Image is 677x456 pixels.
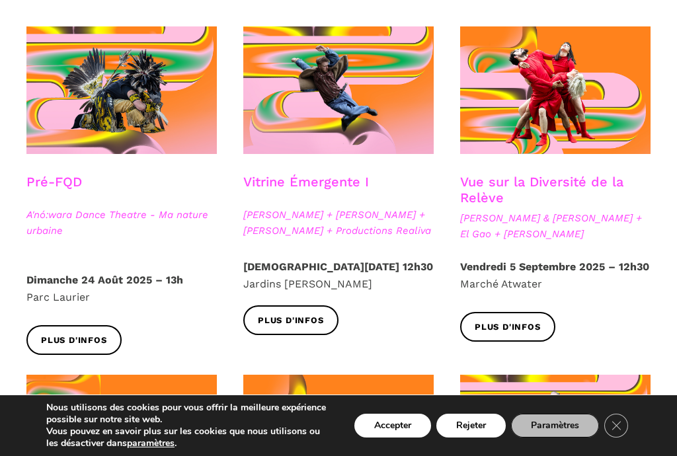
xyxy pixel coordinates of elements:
[460,258,651,292] p: Marché Atwater
[460,260,649,273] strong: Vendredi 5 Septembre 2025 – 12h30
[436,414,506,437] button: Rejeter
[26,325,122,355] a: Plus d'infos
[460,174,651,207] h3: Vue sur la Diversité de la Relève
[460,312,555,342] a: Plus d'infos
[604,414,628,437] button: Close GDPR Cookie Banner
[243,174,369,207] h3: Vitrine Émergente I
[127,437,175,449] button: paramètres
[243,260,433,273] strong: [DEMOGRAPHIC_DATA][DATE] 12h30
[511,414,599,437] button: Paramètres
[475,321,541,334] span: Plus d'infos
[26,174,82,207] h3: Pré-FQD
[243,258,434,292] p: Jardins [PERSON_NAME]
[46,402,331,426] p: Nous utilisons des cookies pour vous offrir la meilleure expérience possible sur notre site web.
[354,414,431,437] button: Accepter
[26,274,183,286] strong: Dimanche 24 Août 2025 – 13h
[41,334,107,348] span: Plus d'infos
[258,314,324,328] span: Plus d'infos
[243,207,434,239] span: [PERSON_NAME] + [PERSON_NAME] + [PERSON_NAME] + Productions Realiva
[26,207,217,239] span: A'nó:wara Dance Theatre - Ma nature urbaine
[26,272,217,305] p: Parc Laurier
[46,426,331,449] p: Vous pouvez en savoir plus sur les cookies que nous utilisons ou les désactiver dans .
[243,305,338,335] a: Plus d'infos
[460,210,651,242] span: [PERSON_NAME] & [PERSON_NAME] + El Gao + [PERSON_NAME]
